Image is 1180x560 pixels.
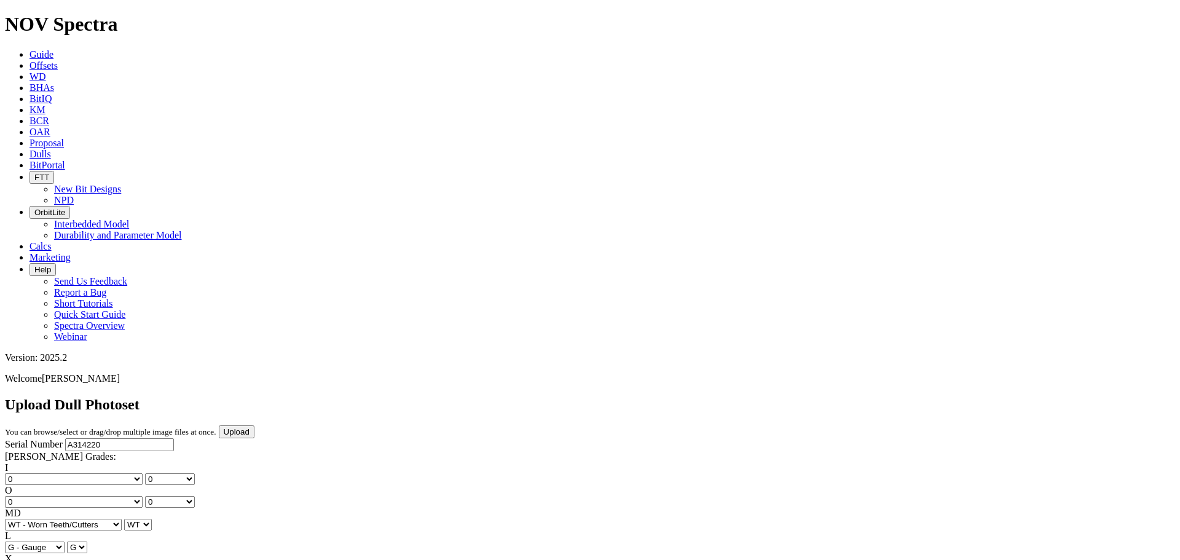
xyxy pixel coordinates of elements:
label: L [5,530,11,541]
a: Spectra Overview [54,320,125,331]
a: Short Tutorials [54,298,113,309]
a: Interbedded Model [54,219,129,229]
a: BCR [29,116,49,126]
button: OrbitLite [29,206,70,219]
label: O [5,485,12,495]
a: NPD [54,195,74,205]
span: FTT [34,173,49,182]
a: Durability and Parameter Model [54,230,182,240]
label: MD [5,508,21,518]
a: BHAs [29,82,54,93]
h2: Upload Dull Photoset [5,396,1175,413]
label: I [5,462,8,473]
a: Calcs [29,241,52,251]
a: Marketing [29,252,71,262]
p: Welcome [5,373,1175,384]
div: [PERSON_NAME] Grades: [5,451,1175,462]
span: [PERSON_NAME] [42,373,120,384]
a: BitIQ [29,93,52,104]
label: Serial Number [5,439,63,449]
div: Version: 2025.2 [5,352,1175,363]
a: KM [29,105,45,115]
a: Proposal [29,138,64,148]
a: OAR [29,127,50,137]
h1: NOV Spectra [5,13,1175,36]
button: Help [29,263,56,276]
a: Offsets [29,60,58,71]
span: OrbitLite [34,208,65,217]
a: BitPortal [29,160,65,170]
a: Send Us Feedback [54,276,127,286]
a: WD [29,71,46,82]
a: Quick Start Guide [54,309,125,320]
a: Report a Bug [54,287,106,298]
a: Webinar [54,331,87,342]
span: Help [34,265,51,274]
input: Upload [219,425,254,438]
button: FTT [29,171,54,184]
a: Dulls [29,149,51,159]
small: You can browse/select or drag/drop multiple image files at once. [5,427,216,436]
a: New Bit Designs [54,184,121,194]
a: Guide [29,49,53,60]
